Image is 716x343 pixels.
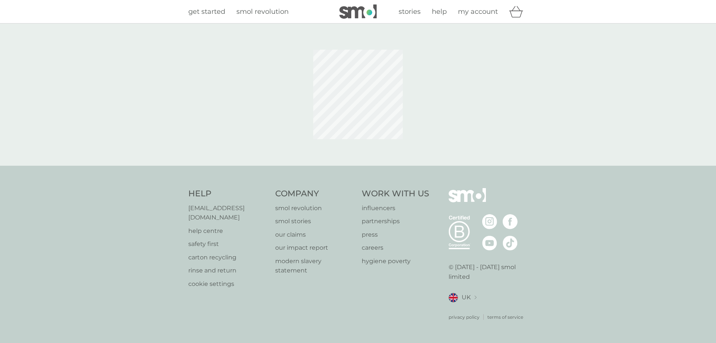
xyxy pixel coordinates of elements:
a: terms of service [487,314,523,321]
a: our claims [275,230,355,240]
img: visit the smol Instagram page [482,214,497,229]
img: visit the smol Tiktok page [503,236,518,250]
a: partnerships [362,216,429,226]
img: visit the smol Facebook page [503,214,518,229]
a: smol revolution [236,6,289,17]
a: safety first [188,239,268,249]
h4: Help [188,188,268,200]
img: smol [339,4,377,19]
a: careers [362,243,429,253]
a: smol revolution [275,203,355,213]
a: help centre [188,226,268,236]
span: my account [458,7,498,16]
a: smol stories [275,216,355,226]
img: UK flag [449,293,458,302]
p: © [DATE] - [DATE] smol limited [449,262,528,281]
a: hygiene poverty [362,256,429,266]
div: basket [509,4,528,19]
a: modern slavery statement [275,256,355,275]
h4: Company [275,188,355,200]
h4: Work With Us [362,188,429,200]
a: help [432,6,447,17]
a: carton recycling [188,253,268,262]
a: stories [399,6,421,17]
img: select a new location [474,296,477,300]
span: stories [399,7,421,16]
a: [EMAIL_ADDRESS][DOMAIN_NAME] [188,203,268,222]
a: influencers [362,203,429,213]
a: press [362,230,429,240]
a: cookie settings [188,279,268,289]
span: get started [188,7,225,16]
a: privacy policy [449,314,480,321]
img: smol [449,188,486,213]
a: my account [458,6,498,17]
span: smol revolution [236,7,289,16]
a: get started [188,6,225,17]
a: rinse and return [188,266,268,275]
span: UK [462,293,471,302]
span: help [432,7,447,16]
a: our impact report [275,243,355,253]
img: visit the smol Youtube page [482,236,497,250]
